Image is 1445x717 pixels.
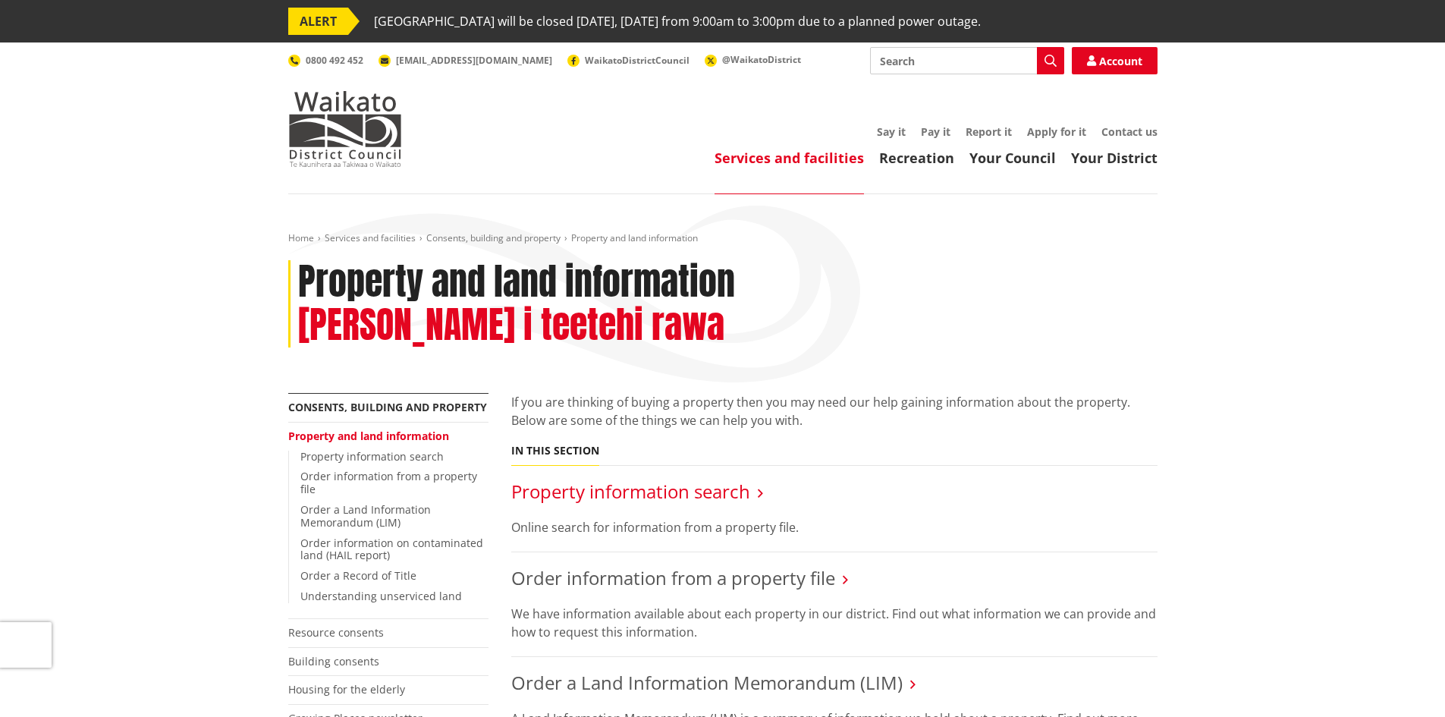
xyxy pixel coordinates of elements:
[966,124,1012,139] a: Report it
[567,54,690,67] a: WaikatoDistrictCouncil
[722,53,801,66] span: @WaikatoDistrict
[298,260,735,304] h1: Property and land information
[396,54,552,67] span: [EMAIL_ADDRESS][DOMAIN_NAME]
[288,91,402,167] img: Waikato District Council - Te Kaunihera aa Takiwaa o Waikato
[877,124,906,139] a: Say it
[288,625,384,640] a: Resource consents
[511,393,1158,429] p: If you are thinking of buying a property then you may need our help gaining information about the...
[288,54,363,67] a: 0800 492 452
[306,54,363,67] span: 0800 492 452
[426,231,561,244] a: Consents, building and property
[288,400,487,414] a: Consents, building and property
[511,518,1158,536] p: Online search for information from a property file.
[300,568,416,583] a: Order a Record of Title
[705,53,801,66] a: @WaikatoDistrict
[298,303,724,347] h2: [PERSON_NAME] i teetehi rawa
[379,54,552,67] a: [EMAIL_ADDRESS][DOMAIN_NAME]
[300,449,444,464] a: Property information search
[511,670,903,695] a: Order a Land Information Memorandum (LIM)
[1072,47,1158,74] a: Account
[300,589,462,603] a: Understanding unserviced land
[511,479,750,504] a: Property information search
[288,232,1158,245] nav: breadcrumb
[511,605,1158,641] p: We have information available about each property in our district. Find out what information we c...
[969,149,1056,167] a: Your Council
[288,231,314,244] a: Home
[288,682,405,697] a: Housing for the elderly
[374,8,981,35] span: [GEOGRAPHIC_DATA] will be closed [DATE], [DATE] from 9:00am to 3:00pm due to a planned power outage.
[511,565,835,590] a: Order information from a property file
[300,502,431,530] a: Order a Land Information Memorandum (LIM)
[1101,124,1158,139] a: Contact us
[288,429,449,443] a: Property and land information
[1071,149,1158,167] a: Your District
[1027,124,1086,139] a: Apply for it
[288,8,348,35] span: ALERT
[715,149,864,167] a: Services and facilities
[300,469,477,496] a: Order information from a property file
[300,536,483,563] a: Order information on contaminated land (HAIL report)
[325,231,416,244] a: Services and facilities
[870,47,1064,74] input: Search input
[288,654,379,668] a: Building consents
[511,445,599,458] h5: In this section
[879,149,954,167] a: Recreation
[921,124,950,139] a: Pay it
[585,54,690,67] span: WaikatoDistrictCouncil
[571,231,698,244] span: Property and land information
